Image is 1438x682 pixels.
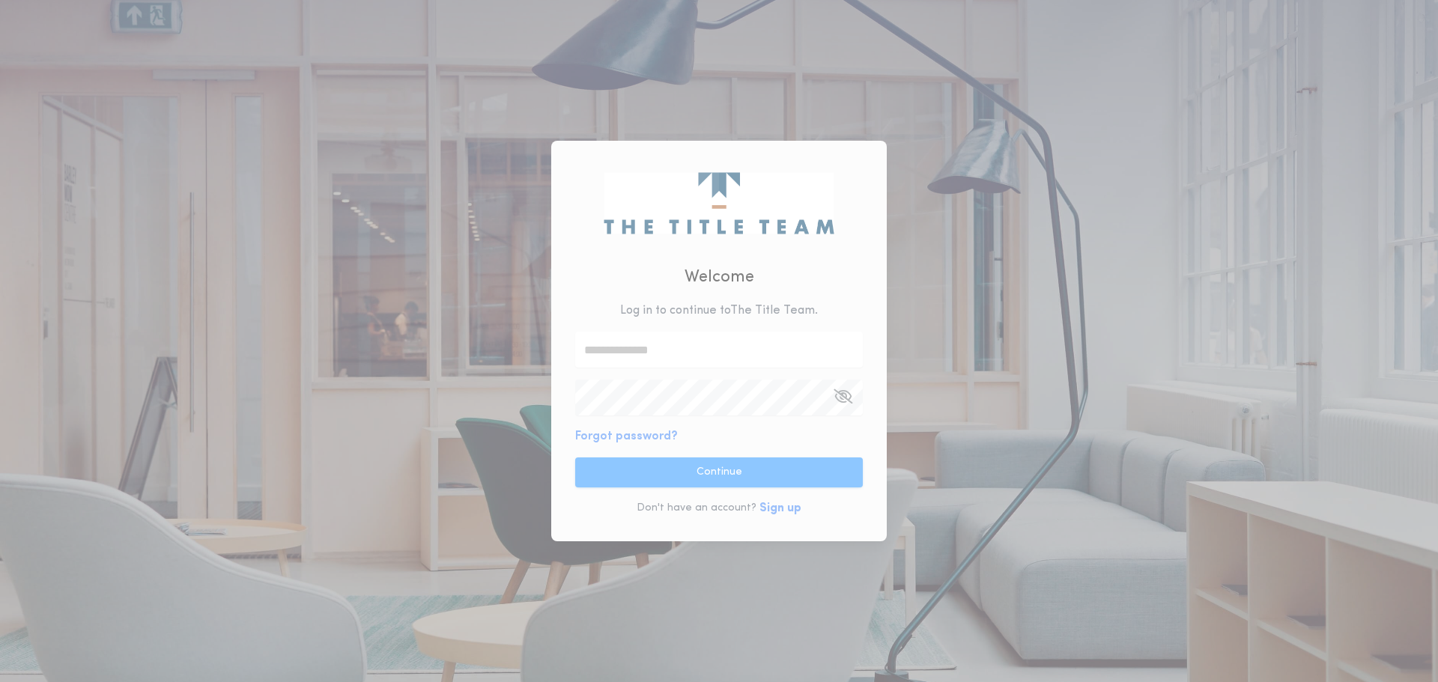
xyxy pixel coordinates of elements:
[620,302,818,320] p: Log in to continue to The Title Team .
[575,427,678,445] button: Forgot password?
[637,501,756,516] p: Don't have an account?
[685,265,754,290] h2: Welcome
[759,499,801,517] button: Sign up
[575,457,863,487] button: Continue
[604,172,834,234] img: logo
